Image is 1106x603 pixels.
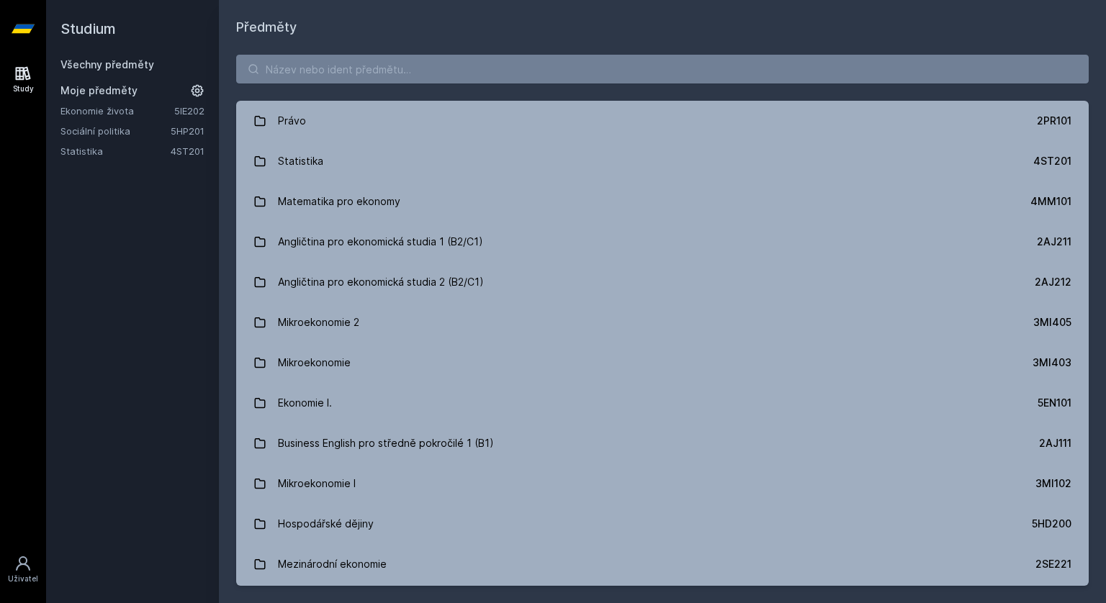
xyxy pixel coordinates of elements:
div: Uživatel [8,573,38,584]
a: Study [3,58,43,101]
div: 3MI405 [1033,315,1071,330]
div: 3MI102 [1035,476,1071,491]
div: 2PR101 [1037,114,1071,128]
h1: Předměty [236,17,1089,37]
div: 2AJ211 [1037,235,1071,249]
div: Angličtina pro ekonomická studia 1 (B2/C1) [278,227,483,256]
div: 4ST201 [1033,154,1071,168]
a: Statistika [60,144,171,158]
div: 2SE221 [1035,557,1071,571]
div: Hospodářské dějiny [278,509,374,538]
div: Mikroekonomie I [278,469,356,498]
a: Ekonomie I. 5EN101 [236,383,1089,423]
div: Právo [278,106,306,135]
div: 5HD200 [1032,517,1071,531]
a: Angličtina pro ekonomická studia 2 (B2/C1) 2AJ212 [236,262,1089,302]
div: 5EN101 [1038,396,1071,410]
a: Mikroekonomie 3MI403 [236,343,1089,383]
div: 2AJ212 [1035,275,1071,289]
a: Uživatel [3,548,43,591]
div: Mikroekonomie 2 [278,308,359,337]
a: Právo 2PR101 [236,101,1089,141]
div: Angličtina pro ekonomická studia 2 (B2/C1) [278,268,484,296]
a: 5HP201 [171,125,204,137]
a: Mikroekonomie 2 3MI405 [236,302,1089,343]
span: Moje předměty [60,83,138,98]
a: Matematika pro ekonomy 4MM101 [236,181,1089,222]
div: Study [13,83,34,94]
div: 2AJ111 [1039,436,1071,450]
div: 4MM101 [1030,194,1071,209]
input: Název nebo ident předmětu… [236,55,1089,83]
a: Statistika 4ST201 [236,141,1089,181]
a: Ekonomie života [60,104,174,118]
a: Mezinárodní ekonomie 2SE221 [236,544,1089,584]
div: Mikroekonomie [278,348,351,377]
a: Hospodářské dějiny 5HD200 [236,504,1089,544]
div: Ekonomie I. [278,389,332,417]
a: Angličtina pro ekonomická studia 1 (B2/C1) 2AJ211 [236,222,1089,262]
a: Mikroekonomie I 3MI102 [236,463,1089,504]
a: 5IE202 [174,105,204,117]
a: Všechny předměty [60,58,154,71]
a: Business English pro středně pokročilé 1 (B1) 2AJ111 [236,423,1089,463]
div: Matematika pro ekonomy [278,187,400,216]
div: Business English pro středně pokročilé 1 (B1) [278,429,494,458]
div: Mezinárodní ekonomie [278,550,387,579]
div: Statistika [278,147,323,176]
a: Sociální politika [60,124,171,138]
div: 3MI403 [1033,355,1071,370]
a: 4ST201 [171,145,204,157]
